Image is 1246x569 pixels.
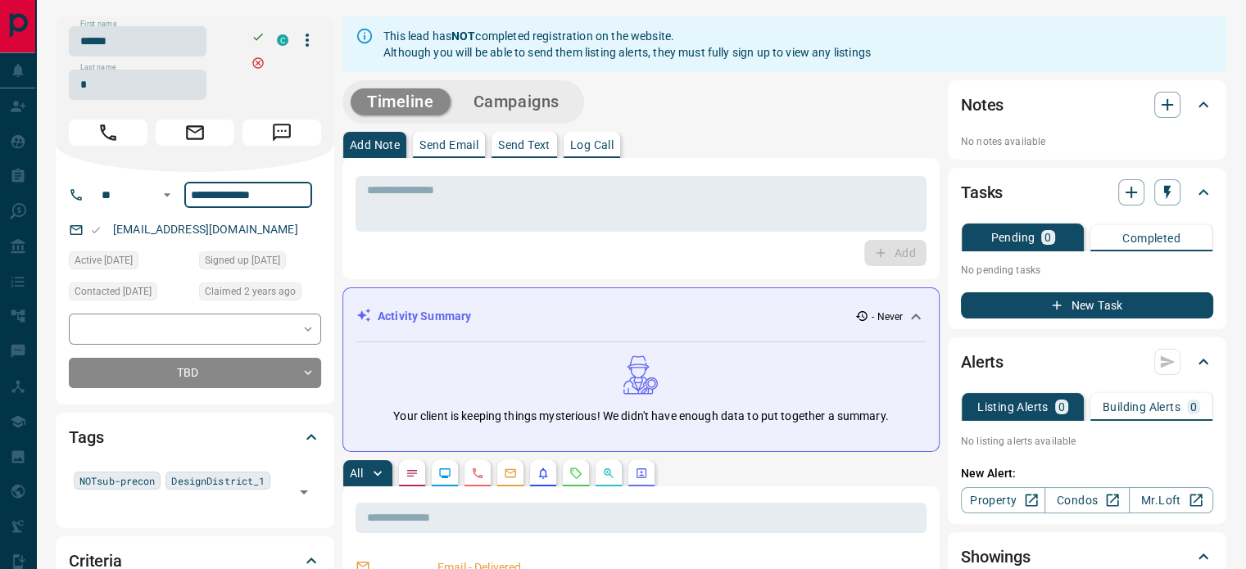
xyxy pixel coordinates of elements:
h2: Tasks [961,179,1003,205]
p: Your client is keeping things mysterious! We didn't have enough data to put together a summary. [393,408,888,425]
button: Campaigns [457,88,576,115]
label: Last name [80,62,116,73]
h2: Alerts [961,349,1004,375]
div: Notes [961,85,1213,124]
strong: NOT [451,29,475,43]
p: Activity Summary [378,308,471,325]
p: 0 [1044,232,1051,243]
h2: Tags [69,424,103,450]
span: Active [DATE] [75,252,133,269]
p: New Alert: [961,465,1213,482]
p: Send Text [498,139,551,151]
span: DesignDistrict_1 [171,472,265,489]
p: All [350,467,363,479]
span: Signed up [DATE] [205,252,280,269]
label: First name [80,19,116,29]
svg: Emails [504,467,517,480]
button: New Task [961,292,1213,318]
p: Pending [990,232,1035,243]
p: 0 [1058,401,1065,413]
a: Mr.Loft [1129,487,1213,513]
button: Open [157,185,177,205]
p: No listing alerts available [961,434,1213,449]
p: Building Alerts [1103,401,1180,413]
p: - Never [872,309,903,324]
div: Sat Nov 12 2022 [199,282,321,305]
p: No notes available [961,134,1213,149]
p: Listing Alerts [977,401,1049,413]
div: Sat Nov 12 2022 [199,251,321,274]
div: Alerts [961,342,1213,382]
span: Message [242,120,321,146]
svg: Notes [406,467,419,480]
div: Activity Summary- Never [356,301,926,332]
div: Tasks [961,173,1213,212]
div: Fri Nov 18 2022 [69,282,191,305]
span: Claimed 2 years ago [205,283,296,300]
svg: Email Valid [90,224,102,236]
a: Property [961,487,1045,513]
div: Sat Nov 12 2022 [69,251,191,274]
p: 0 [1190,401,1197,413]
svg: Requests [569,467,582,480]
span: NOTsub-precon [79,472,155,489]
span: Call [69,120,147,146]
svg: Lead Browsing Activity [438,467,451,480]
p: Add Note [350,139,400,151]
svg: Calls [471,467,484,480]
div: TBD [69,358,321,388]
button: Timeline [351,88,451,115]
span: Email [156,120,234,146]
span: Contacted [DATE] [75,283,152,300]
button: Open [292,481,315,504]
h2: Notes [961,92,1004,118]
div: condos.ca [277,34,288,46]
p: Completed [1122,233,1180,244]
svg: Listing Alerts [537,467,550,480]
p: Send Email [419,139,478,151]
p: Log Call [570,139,614,151]
p: No pending tasks [961,258,1213,282]
a: [EMAIL_ADDRESS][DOMAIN_NAME] [113,223,298,236]
svg: Opportunities [602,467,615,480]
a: Condos [1044,487,1129,513]
div: This lead has completed registration on the website. Although you will be able to send them listi... [383,21,871,67]
div: Tags [69,418,321,457]
svg: Agent Actions [635,467,648,480]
